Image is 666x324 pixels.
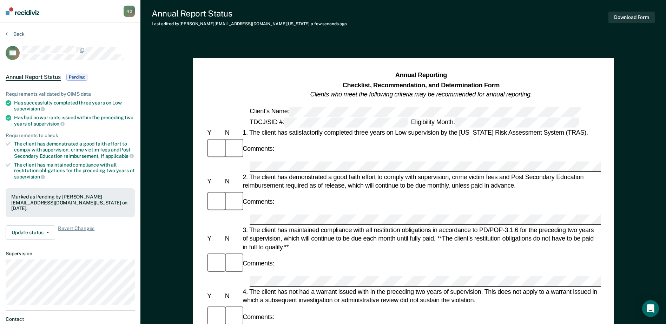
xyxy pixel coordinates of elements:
div: The client has maintained compliance with all restitution obligations for the preceding two years of [14,162,135,180]
div: Has had no warrants issued within the preceding two years of [14,115,135,127]
button: Back [6,31,25,37]
div: 3. The client has maintained compliance with all restitution obligations in accordance to PD/POP-... [241,226,601,251]
button: Download Form [608,12,655,23]
button: NO [124,6,135,17]
div: Comments: [241,313,276,321]
span: supervision [14,106,45,112]
span: a few seconds ago [311,21,347,26]
span: Annual Report Status [6,74,61,81]
div: TDCJ/SID #: [248,117,409,127]
div: Y [206,292,223,300]
div: N O [124,6,135,17]
div: Comments: [241,198,276,206]
div: Comments: [241,259,276,268]
div: N [223,234,241,243]
div: 1. The client has satisfactorily completed three years on Low supervision by the [US_STATE] Risk ... [241,128,601,136]
div: Requirements validated by OIMS data [6,91,135,97]
dt: Contact [6,316,135,322]
span: Revert Changes [58,225,94,239]
span: supervision [14,174,45,180]
div: 2. The client has demonstrated a good faith effort to comply with supervision, crime victim fees ... [241,173,601,189]
strong: Checklist, Recommendation, and Determination Form [343,81,500,88]
em: Clients who meet the following criteria may be recommended for annual reporting. [310,91,532,98]
div: Y [206,177,223,185]
strong: Annual Reporting [395,72,447,79]
div: Open Intercom Messenger [642,300,659,317]
div: Requirements to check [6,133,135,139]
img: Recidiviz [6,7,39,15]
div: Client's Name: [248,107,582,116]
button: Update status [6,225,55,239]
div: Comments: [241,144,276,153]
span: supervision [34,121,65,127]
div: 4. The client has not had a warrant issued with in the preceding two years of supervision. This d... [241,288,601,304]
div: The client has demonstrated a good faith effort to comply with supervision, crime victim fees and... [14,141,135,159]
div: Annual Report Status [152,8,347,19]
div: N [223,292,241,300]
div: Has successfully completed three years on Low [14,100,135,112]
span: applicable [105,153,134,159]
dt: Supervision [6,251,135,257]
div: Y [206,234,223,243]
div: N [223,128,241,136]
span: Pending [66,74,87,81]
div: Marked as Pending by [PERSON_NAME][EMAIL_ADDRESS][DOMAIN_NAME][US_STATE] on [DATE]. [11,194,129,211]
div: Eligibility Month: [409,117,580,127]
div: Y [206,128,223,136]
div: Last edited by [PERSON_NAME][EMAIL_ADDRESS][DOMAIN_NAME][US_STATE] [152,21,347,26]
div: N [223,177,241,185]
